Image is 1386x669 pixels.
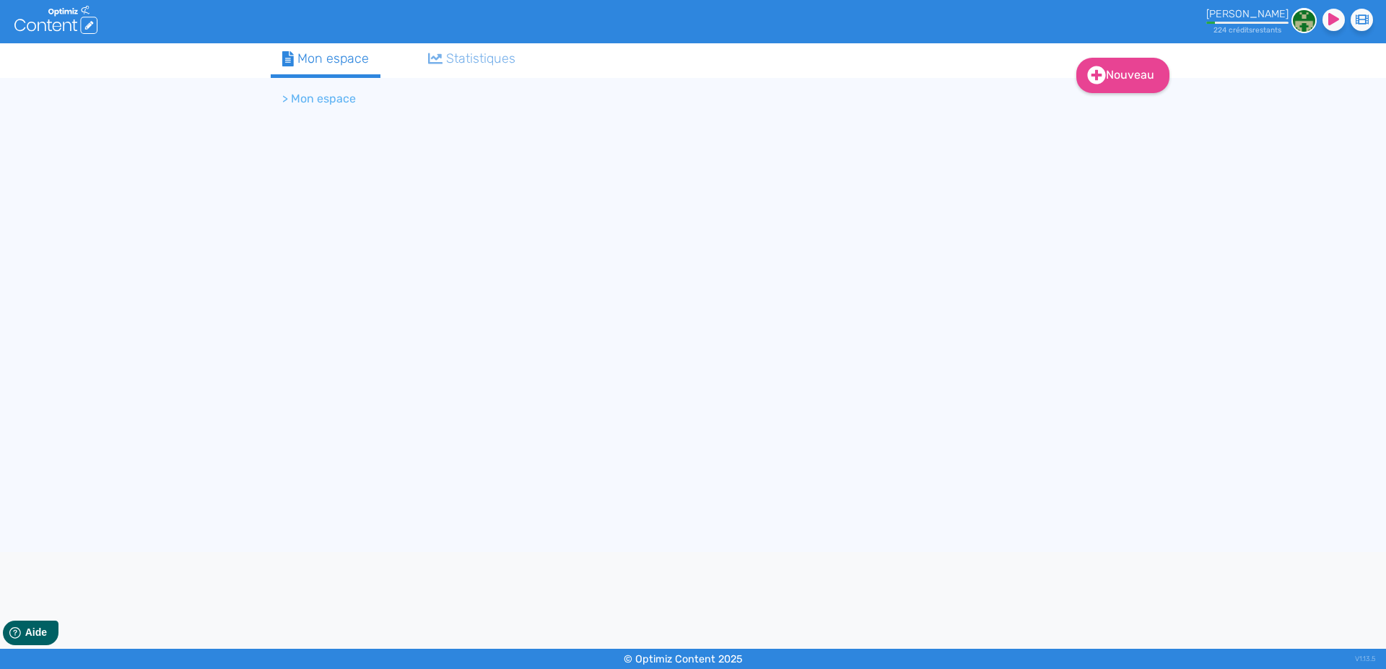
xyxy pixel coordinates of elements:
a: Nouveau [1076,58,1169,93]
img: 6adefb463699458b3a7e00f487fb9d6a [1291,8,1317,33]
small: 224 crédit restant [1213,25,1281,35]
small: © Optimiz Content 2025 [624,653,743,665]
div: Mon espace [282,49,369,69]
div: V1.13.5 [1355,649,1375,669]
div: [PERSON_NAME] [1206,8,1289,20]
span: s [1278,25,1281,35]
nav: breadcrumb [271,82,993,116]
a: Mon espace [271,43,380,78]
div: Statistiques [428,49,516,69]
span: s [1249,25,1252,35]
li: > Mon espace [282,90,356,108]
a: Statistiques [417,43,528,74]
